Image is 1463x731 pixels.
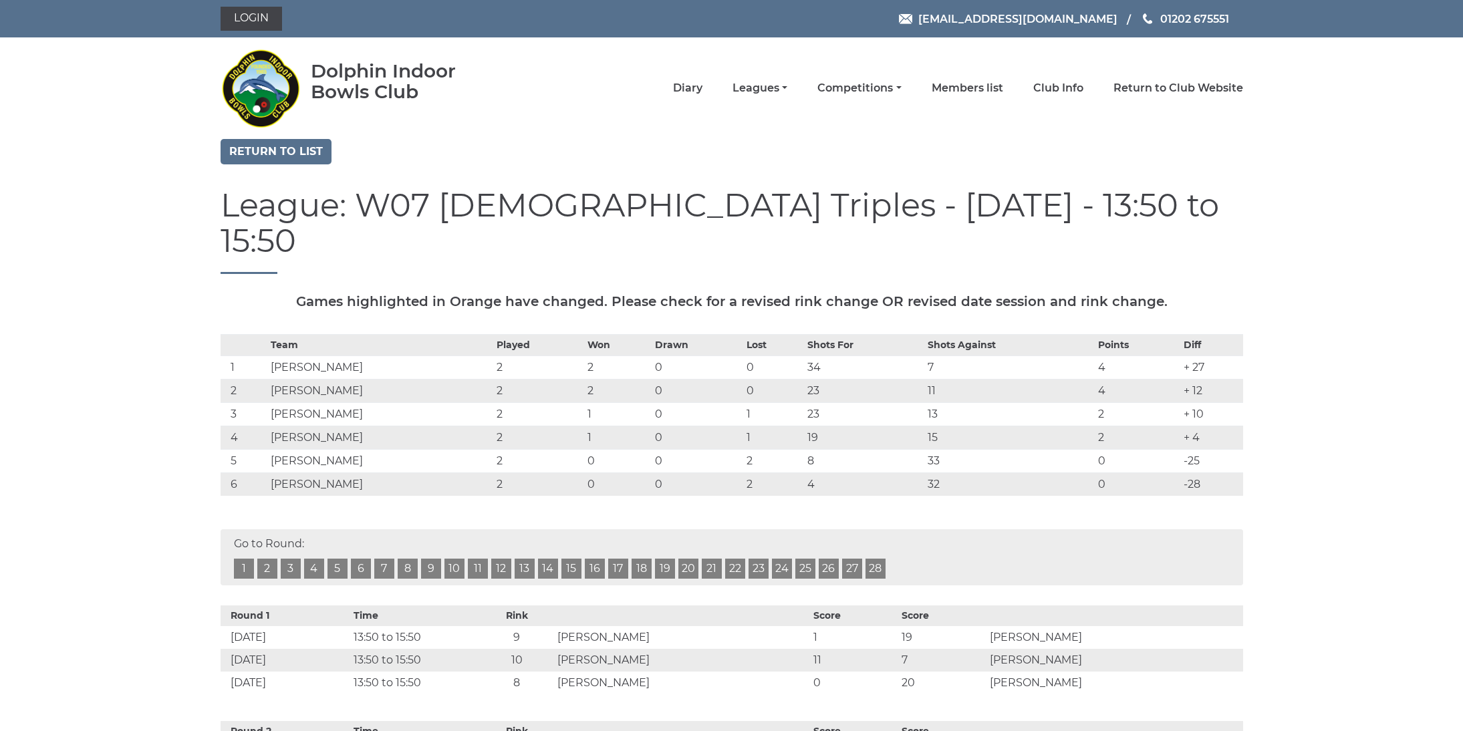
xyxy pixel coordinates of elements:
[932,81,1003,96] a: Members list
[652,334,743,355] th: Drawn
[1095,334,1180,355] th: Points
[350,649,480,672] td: 13:50 to 15:50
[584,355,651,379] td: 2
[480,626,554,649] td: 9
[493,449,585,472] td: 2
[554,672,810,694] td: [PERSON_NAME]
[267,402,493,426] td: [PERSON_NAME]
[655,559,675,579] a: 19
[804,402,924,426] td: 23
[652,426,743,449] td: 0
[561,559,581,579] a: 15
[493,472,585,496] td: 2
[267,472,493,496] td: [PERSON_NAME]
[725,559,745,579] a: 22
[924,426,1095,449] td: 15
[804,379,924,402] td: 23
[311,61,499,102] div: Dolphin Indoor Bowls Club
[1180,334,1243,355] th: Diff
[652,402,743,426] td: 0
[733,81,787,96] a: Leagues
[554,649,810,672] td: [PERSON_NAME]
[1033,81,1083,96] a: Club Info
[1095,402,1180,426] td: 2
[584,402,651,426] td: 1
[1180,449,1243,472] td: -25
[678,559,698,579] a: 20
[221,472,268,496] td: 6
[221,139,331,164] a: Return to list
[795,559,815,579] a: 25
[804,355,924,379] td: 34
[584,334,651,355] th: Won
[493,426,585,449] td: 2
[257,559,277,579] a: 2
[304,559,324,579] a: 4
[281,559,301,579] a: 3
[1180,472,1243,496] td: -28
[924,402,1095,426] td: 13
[1141,11,1229,27] a: Phone us 01202 675551
[898,672,986,694] td: 20
[899,11,1117,27] a: Email [EMAIL_ADDRESS][DOMAIN_NAME]
[221,188,1243,274] h1: League: W07 [DEMOGRAPHIC_DATA] Triples - [DATE] - 13:50 to 15:50
[652,449,743,472] td: 0
[632,559,652,579] a: 18
[221,41,301,135] img: Dolphin Indoor Bowls Club
[493,355,585,379] td: 2
[374,559,394,579] a: 7
[986,649,1242,672] td: [PERSON_NAME]
[1160,12,1229,25] span: 01202 675551
[804,334,924,355] th: Shots For
[267,334,493,355] th: Team
[221,449,268,472] td: 5
[810,626,898,649] td: 1
[480,605,554,626] th: Rink
[743,355,804,379] td: 0
[866,559,886,579] a: 28
[743,426,804,449] td: 1
[267,355,493,379] td: [PERSON_NAME]
[898,605,986,626] th: Score
[350,605,480,626] th: Time
[584,472,651,496] td: 0
[584,426,651,449] td: 1
[554,626,810,649] td: [PERSON_NAME]
[804,449,924,472] td: 8
[221,355,268,379] td: 1
[1180,379,1243,402] td: + 12
[491,559,511,579] a: 12
[327,559,348,579] a: 5
[986,672,1242,694] td: [PERSON_NAME]
[702,559,722,579] a: 21
[749,559,769,579] a: 23
[898,626,986,649] td: 19
[743,449,804,472] td: 2
[899,14,912,24] img: Email
[221,294,1243,309] h5: Games highlighted in Orange have changed. Please check for a revised rink change OR revised date ...
[584,449,651,472] td: 0
[221,672,350,694] td: [DATE]
[810,649,898,672] td: 11
[468,559,488,579] a: 11
[221,605,350,626] th: Round 1
[1095,449,1180,472] td: 0
[772,559,792,579] a: 24
[585,559,605,579] a: 16
[350,672,480,694] td: 13:50 to 15:50
[221,426,268,449] td: 4
[842,559,862,579] a: 27
[493,379,585,402] td: 2
[350,626,480,649] td: 13:50 to 15:50
[608,559,628,579] a: 17
[810,672,898,694] td: 0
[444,559,464,579] a: 10
[1095,379,1180,402] td: 4
[515,559,535,579] a: 13
[652,355,743,379] td: 0
[584,379,651,402] td: 2
[221,379,268,402] td: 2
[480,672,554,694] td: 8
[652,379,743,402] td: 0
[221,529,1243,585] div: Go to Round:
